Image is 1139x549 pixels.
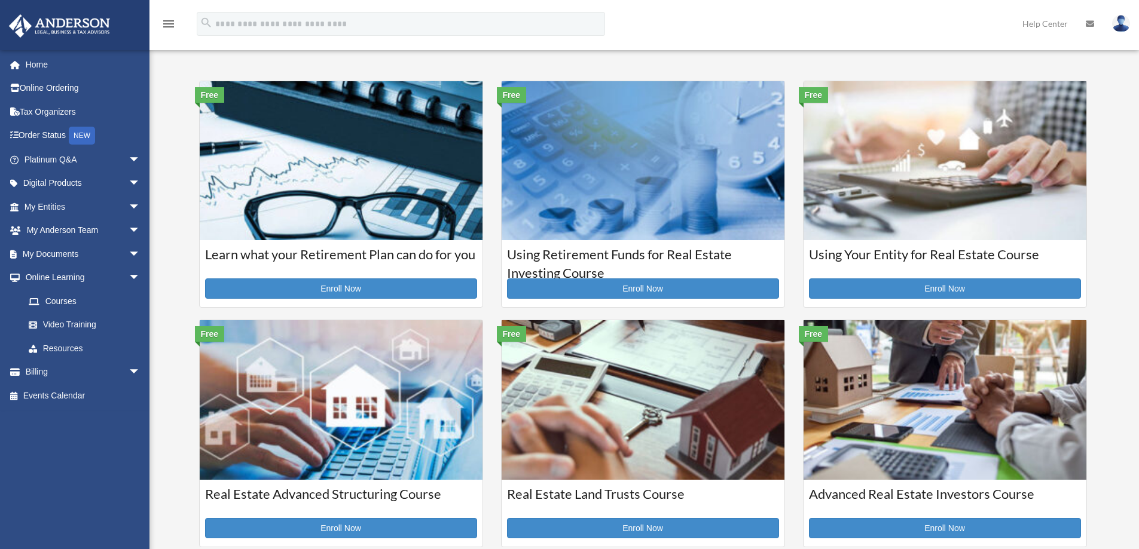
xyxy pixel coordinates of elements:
a: Enroll Now [809,278,1081,299]
a: menu [161,21,176,31]
a: Billingarrow_drop_down [8,360,158,384]
a: Resources [17,336,158,360]
a: Tax Organizers [8,100,158,124]
div: Free [195,326,225,342]
i: search [200,16,213,29]
a: Platinum Q&Aarrow_drop_down [8,148,158,171]
h3: Advanced Real Estate Investors Course [809,485,1081,515]
span: arrow_drop_down [129,360,152,385]
div: Free [799,87,829,103]
a: Home [8,53,158,76]
img: Anderson Advisors Platinum Portal [5,14,114,38]
a: Digital Productsarrow_drop_down [8,171,158,195]
span: arrow_drop_down [129,148,152,172]
a: Video Training [17,313,158,337]
h3: Using Retirement Funds for Real Estate Investing Course [507,246,779,275]
a: Enroll Now [809,518,1081,538]
div: Free [799,326,829,342]
span: arrow_drop_down [129,266,152,290]
h3: Real Estate Advanced Structuring Course [205,485,477,515]
h3: Learn what your Retirement Plan can do for you [205,246,477,275]
div: NEW [69,127,95,145]
img: User Pic [1112,15,1130,32]
a: Enroll Now [507,518,779,538]
a: Online Ordering [8,76,158,100]
a: Courses [17,289,152,313]
span: arrow_drop_down [129,219,152,243]
div: Free [497,326,527,342]
a: Order StatusNEW [8,124,158,148]
span: arrow_drop_down [129,195,152,219]
a: My Entitiesarrow_drop_down [8,195,158,219]
h3: Using Your Entity for Real Estate Course [809,246,1081,275]
a: My Anderson Teamarrow_drop_down [8,219,158,243]
i: menu [161,17,176,31]
div: Free [195,87,225,103]
a: Enroll Now [507,278,779,299]
a: Enroll Now [205,518,477,538]
span: arrow_drop_down [129,171,152,196]
span: arrow_drop_down [129,242,152,266]
a: Online Learningarrow_drop_down [8,266,158,290]
a: Events Calendar [8,384,158,407]
div: Free [497,87,527,103]
a: My Documentsarrow_drop_down [8,242,158,266]
h3: Real Estate Land Trusts Course [507,485,779,515]
a: Enroll Now [205,278,477,299]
